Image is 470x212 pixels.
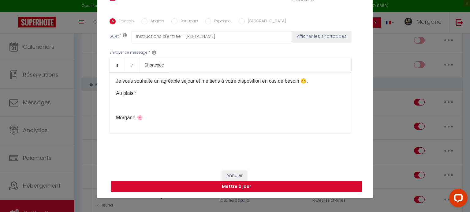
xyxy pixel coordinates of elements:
label: Envoyer ce message [110,50,147,56]
label: Espagnol [211,18,232,25]
label: Anglais [147,18,164,25]
p: Morgane 🌸 [116,114,345,121]
label: Portugais [177,18,198,25]
button: Afficher les shortcodes [292,31,351,42]
iframe: LiveChat chat widget [444,186,470,212]
a: Italic [125,58,140,72]
i: Subject [123,33,127,38]
label: [GEOGRAPHIC_DATA] [245,18,286,25]
p: Au plaisir [116,90,345,97]
p: Je vous souhaite un agréable séjour et me tiens à votre disposition en cas de besoin ☺️. [116,77,345,85]
label: Français [116,18,134,25]
button: Annuler [222,171,247,181]
label: Sujet [110,34,119,40]
button: Mettre à jour [111,181,362,192]
a: Bold [110,58,125,72]
a: Shortcode [140,58,169,72]
i: Message [152,50,156,55]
